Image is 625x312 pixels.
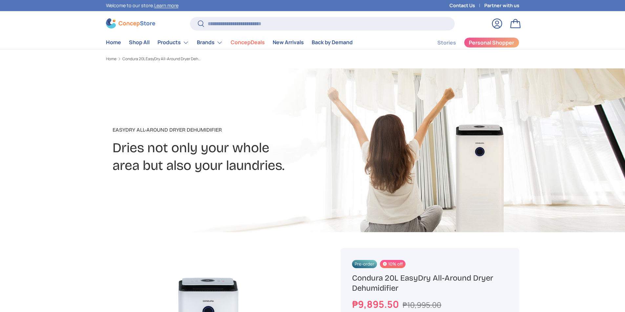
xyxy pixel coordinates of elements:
a: Home [106,36,121,49]
p: EasyDry All-Around Dryer Dehumidifier [113,126,365,134]
a: Personal Shopper [464,37,519,48]
a: Brands [197,36,223,49]
span: 10% off [380,260,406,268]
a: Partner with us [484,2,519,9]
a: Stories [437,36,456,49]
nav: Breadcrumbs [106,56,325,62]
nav: Secondary [422,36,519,49]
summary: Products [154,36,193,49]
a: Learn more [154,2,178,9]
a: ConcepDeals [231,36,265,49]
a: New Arrivals [273,36,304,49]
a: Products [157,36,189,49]
a: Contact Us [449,2,484,9]
span: Pre-order [352,260,377,268]
h1: Condura 20L EasyDry All-Around Dryer Dehumidifier [352,273,508,293]
a: Home [106,57,116,61]
s: ₱10,995.00 [403,300,441,310]
span: Personal Shopper [469,40,514,45]
a: Shop All [129,36,150,49]
a: Back by Demand [312,36,353,49]
img: ConcepStore [106,18,155,28]
a: Condura 20L EasyDry All-Around Dryer Dehumidifier [122,57,201,61]
nav: Primary [106,36,353,49]
summary: Brands [193,36,227,49]
p: Welcome to our store. [106,2,178,9]
strong: ₱9,895.50 [352,298,401,311]
h2: Dries not only your whole area but also your laundries. [113,139,365,174]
